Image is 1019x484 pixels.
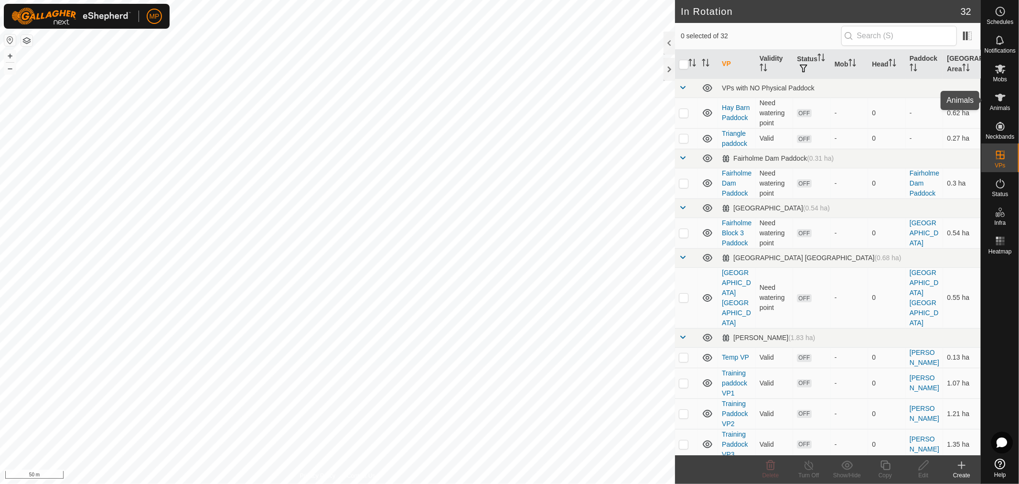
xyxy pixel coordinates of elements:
[756,128,794,149] td: Valid
[831,50,869,79] th: Mob
[987,19,1013,25] span: Schedules
[910,269,939,327] a: [GEOGRAPHIC_DATA] [GEOGRAPHIC_DATA]
[756,50,794,79] th: Validity
[803,204,830,212] span: (0.54 ha)
[835,108,865,118] div: -
[760,65,767,73] p-sorticon: Activate to sort
[300,472,336,480] a: Privacy Policy
[906,98,944,128] td: -
[988,249,1012,254] span: Heatmap
[150,11,160,22] span: MP
[848,60,856,68] p-sorticon: Activate to sort
[910,219,939,247] a: [GEOGRAPHIC_DATA]
[688,60,696,68] p-sorticon: Activate to sort
[992,191,1008,197] span: Status
[868,128,906,149] td: 0
[906,128,944,149] td: -
[756,429,794,460] td: Valid
[835,228,865,238] div: -
[904,471,943,480] div: Edit
[756,368,794,398] td: Valid
[994,220,1006,226] span: Infra
[835,352,865,363] div: -
[868,98,906,128] td: 0
[874,254,901,262] span: (0.68 ha)
[722,400,748,428] a: Training Paddock VP2
[722,84,977,92] div: VPs with NO Physical Paddock
[835,293,865,303] div: -
[868,398,906,429] td: 0
[943,429,981,460] td: 1.35 ha
[868,368,906,398] td: 0
[756,218,794,248] td: Need watering point
[797,179,811,187] span: OFF
[943,347,981,368] td: 0.13 ha
[868,347,906,368] td: 0
[722,369,747,397] a: Training paddock VP1
[990,105,1010,111] span: Animals
[790,471,828,480] div: Turn Off
[985,48,1016,54] span: Notifications
[910,405,939,422] a: [PERSON_NAME]
[797,379,811,387] span: OFF
[793,50,831,79] th: Status
[718,50,756,79] th: VP
[995,163,1005,168] span: VPs
[962,65,970,73] p-sorticon: Activate to sort
[943,50,981,79] th: [GEOGRAPHIC_DATA] Area
[4,63,16,74] button: –
[910,374,939,392] a: [PERSON_NAME]
[797,294,811,302] span: OFF
[756,168,794,198] td: Need watering point
[722,353,749,361] a: Temp VP
[828,471,866,480] div: Show/Hide
[835,378,865,388] div: -
[722,169,751,197] a: Fairholme Dam Paddock
[841,26,957,46] input: Search (S)
[910,349,939,366] a: [PERSON_NAME]
[910,65,917,73] p-sorticon: Activate to sort
[943,368,981,398] td: 1.07 ha
[943,98,981,128] td: 0.62 ha
[21,35,32,46] button: Map Layers
[788,334,815,341] span: (1.83 ha)
[868,168,906,198] td: 0
[681,31,841,41] span: 0 selected of 32
[835,440,865,450] div: -
[993,77,1007,82] span: Mobs
[986,134,1014,140] span: Neckbands
[835,409,865,419] div: -
[797,410,811,418] span: OFF
[943,398,981,429] td: 1.21 ha
[702,60,709,68] p-sorticon: Activate to sort
[868,218,906,248] td: 0
[866,471,904,480] div: Copy
[4,34,16,46] button: Reset Map
[835,133,865,143] div: -
[756,267,794,328] td: Need watering point
[817,55,825,63] p-sorticon: Activate to sort
[943,168,981,198] td: 0.3 ha
[722,254,901,262] div: [GEOGRAPHIC_DATA] [GEOGRAPHIC_DATA]
[943,218,981,248] td: 0.54 ha
[868,50,906,79] th: Head
[981,455,1019,482] a: Help
[722,204,830,212] div: [GEOGRAPHIC_DATA]
[4,50,16,62] button: +
[722,269,751,327] a: [GEOGRAPHIC_DATA] [GEOGRAPHIC_DATA]
[722,104,750,121] a: Hay Barn Paddock
[889,60,896,68] p-sorticon: Activate to sort
[722,334,815,342] div: [PERSON_NAME]
[910,169,939,197] a: Fairholme Dam Paddock
[943,267,981,328] td: 0.55 ha
[722,130,747,147] a: Triangle paddock
[722,219,751,247] a: Fairholme Block 3 Paddock
[943,128,981,149] td: 0.27 ha
[756,398,794,429] td: Valid
[797,109,811,117] span: OFF
[762,472,779,479] span: Delete
[722,430,748,458] a: Training Paddock VP3
[756,347,794,368] td: Valid
[994,472,1006,478] span: Help
[943,471,981,480] div: Create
